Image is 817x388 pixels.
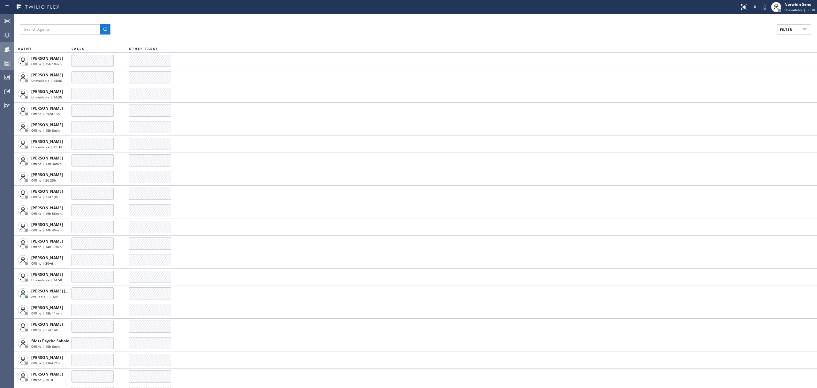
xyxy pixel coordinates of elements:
span: Offline | 51d 14h [31,328,58,332]
span: OTHER TASKS [129,46,158,51]
span: Offline | 14h 45min [31,228,62,232]
input: Search Agents [20,24,100,35]
span: [PERSON_NAME] [31,72,63,78]
span: [PERSON_NAME] [31,205,63,211]
span: [PERSON_NAME] [31,238,63,244]
span: [PERSON_NAME] [31,305,63,310]
span: Filter [780,27,792,32]
span: Offline | 30+d [31,261,53,266]
span: Unavailable | 14:46 [31,78,62,83]
span: Offline | 292d 15h [31,112,60,116]
span: [PERSON_NAME] [31,89,63,94]
span: [PERSON_NAME] [31,322,63,327]
span: Offline | 14h 17min [31,244,62,249]
span: [PERSON_NAME] [31,371,63,377]
span: Offline | 15h 8min [31,128,60,133]
button: Filter [777,24,811,35]
span: AGENT [18,46,32,51]
span: [PERSON_NAME] [31,56,63,61]
span: [PERSON_NAME] [31,122,63,128]
span: [PERSON_NAME] [31,155,63,161]
span: [PERSON_NAME] [31,105,63,111]
span: CALLS [71,46,85,51]
span: Offline | 15h 11min [31,311,62,315]
span: Offline | 21d 19h [31,195,58,199]
span: Offline | 15h 6min [31,344,60,349]
span: Unavailable | 14:58 [31,278,62,282]
span: [PERSON_NAME] [31,272,63,277]
span: Offline | 15h 18min [31,62,62,66]
span: Offline | 13h 34min [31,161,62,166]
span: [PERSON_NAME] [PERSON_NAME] [31,288,95,294]
button: Mute [760,3,769,12]
span: Offline | 19h 56min [31,211,62,216]
span: Offline | 2d 23h [31,178,56,182]
span: [PERSON_NAME] [31,222,63,227]
span: Bless Psyche Sabalo [31,338,69,344]
div: Norwhin Seno [784,2,815,7]
span: [PERSON_NAME] [31,255,63,260]
span: [PERSON_NAME] [31,172,63,177]
span: [PERSON_NAME] [31,139,63,144]
span: [PERSON_NAME] [31,355,63,360]
span: Offline | 236d 21h [31,361,60,365]
span: Unavailable | 14:35 [31,95,62,99]
span: Offline | 30+d [31,377,53,382]
span: Unavailable | 11:34 [31,145,62,149]
span: Available | 11:29 [31,294,58,299]
span: [PERSON_NAME] [31,189,63,194]
span: Unavailable | 56:30 [784,8,815,12]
